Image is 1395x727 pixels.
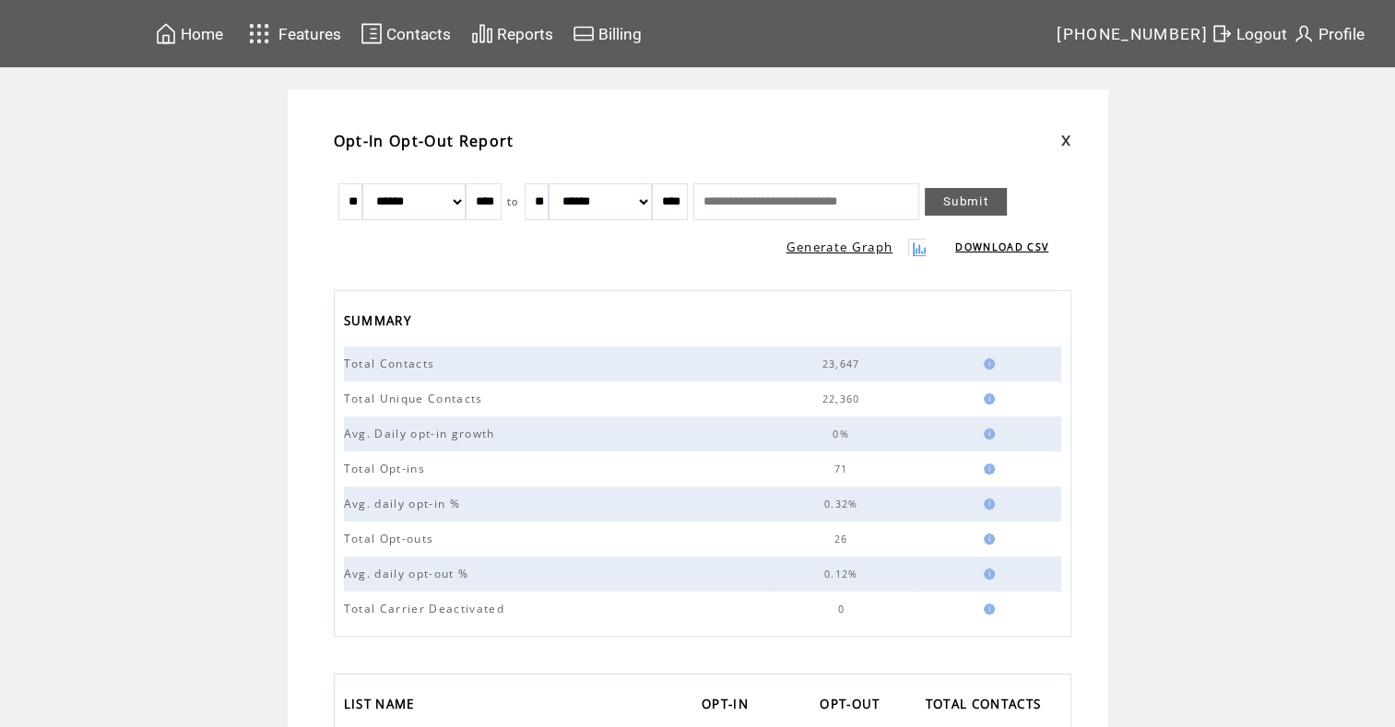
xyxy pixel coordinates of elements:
[334,131,514,151] span: Opt-In Opt-Out Report
[978,569,995,580] img: help.gif
[702,691,753,721] span: OPT-IN
[1290,19,1367,48] a: Profile
[955,240,1048,253] a: DOWNLOAD CSV
[344,566,474,581] span: Avg. daily opt-out %
[344,496,465,511] span: Avg. daily opt-in %
[824,568,863,580] span: 0.12%
[386,25,451,43] span: Contacts
[820,691,884,721] span: OPT-OUT
[1236,25,1287,43] span: Logout
[1293,22,1315,45] img: profile.svg
[468,19,556,48] a: Reports
[978,428,995,440] img: help.gif
[926,691,1046,721] span: TOTAL CONTACTS
[837,603,848,616] span: 0
[925,188,1007,216] a: Submit
[978,534,995,545] img: help.gif
[344,691,420,721] span: LIST NAME
[978,393,995,405] img: help.gif
[344,426,500,441] span: Avg. Daily opt-in growth
[822,393,865,405] span: 22,360
[1318,25,1365,43] span: Profile
[978,498,995,510] img: help.gif
[598,25,642,43] span: Billing
[507,195,519,208] span: to
[834,463,853,475] span: 71
[926,691,1051,721] a: TOTAL CONTACTS
[978,463,995,475] img: help.gif
[155,22,177,45] img: home.svg
[344,601,509,616] span: Total Carrier Deactivated
[1057,25,1208,43] span: [PHONE_NUMBER]
[344,308,416,338] span: SUMMARY
[344,391,488,406] span: Total Unique Contacts
[358,19,454,48] a: Contacts
[344,531,439,546] span: Total Opt-outs
[702,691,758,721] a: OPT-IN
[243,18,276,49] img: features.svg
[1211,22,1233,45] img: exit.svg
[241,16,345,52] a: Features
[1208,19,1290,48] a: Logout
[497,25,553,43] span: Reports
[824,498,863,510] span: 0.32%
[822,358,865,370] span: 23,647
[278,25,341,43] span: Features
[344,461,430,476] span: Total Opt-ins
[978,358,995,369] img: help.gif
[344,691,424,721] a: LIST NAME
[181,25,223,43] span: Home
[833,428,854,440] span: 0%
[570,19,644,48] a: Billing
[361,22,383,45] img: contacts.svg
[820,691,889,721] a: OPT-OUT
[978,604,995,615] img: help.gif
[344,356,440,371] span: Total Contacts
[573,22,595,45] img: creidtcard.svg
[471,22,493,45] img: chart.svg
[152,19,226,48] a: Home
[786,239,893,255] a: Generate Graph
[834,533,853,545] span: 26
